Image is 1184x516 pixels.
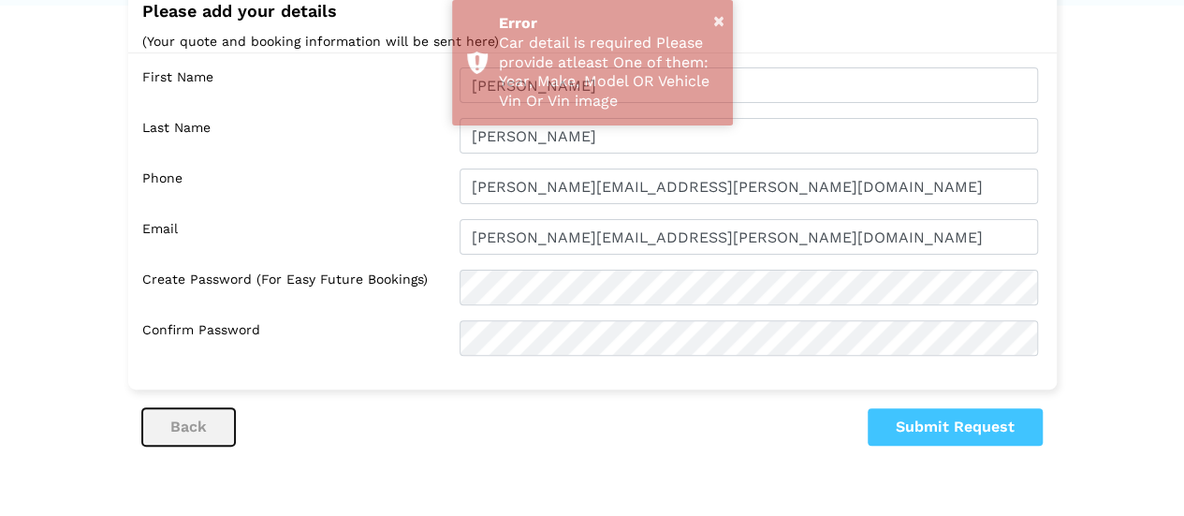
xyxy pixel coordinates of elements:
[499,14,719,34] div: Error
[713,8,724,33] button: ×
[142,320,446,356] label: Confirm Password
[142,118,446,154] label: Last Name
[868,408,1043,446] button: Submit Request
[142,169,446,204] label: Phone
[499,34,719,111] div: Car detail is required Please provide atleast One of them: Year, Make, Model OR Vehicle Vin Or Vi...
[142,408,235,446] button: back
[142,219,446,255] label: Email
[142,270,446,305] label: Create Password (for easy future bookings)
